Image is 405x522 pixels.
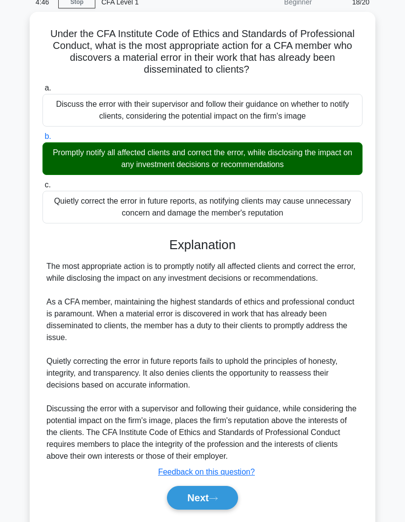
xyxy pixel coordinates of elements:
h3: Explanation [48,237,357,253]
a: Feedback on this question? [158,468,255,476]
span: a. [44,84,51,92]
h5: Under the CFA Institute Code of Ethics and Standards of Professional Conduct, what is the most ap... [41,28,364,76]
span: b. [44,132,51,140]
div: Discuss the error with their supervisor and follow their guidance on whether to notify clients, c... [42,94,363,127]
div: Quietly correct the error in future reports, as notifying clients may cause unnecessary concern a... [42,191,363,223]
div: Promptly notify all affected clients and correct the error, while disclosing the impact on any in... [42,142,363,175]
span: c. [44,180,50,189]
div: The most appropriate action is to promptly notify all affected clients and correct the error, whi... [46,261,359,462]
button: Next [167,486,238,510]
